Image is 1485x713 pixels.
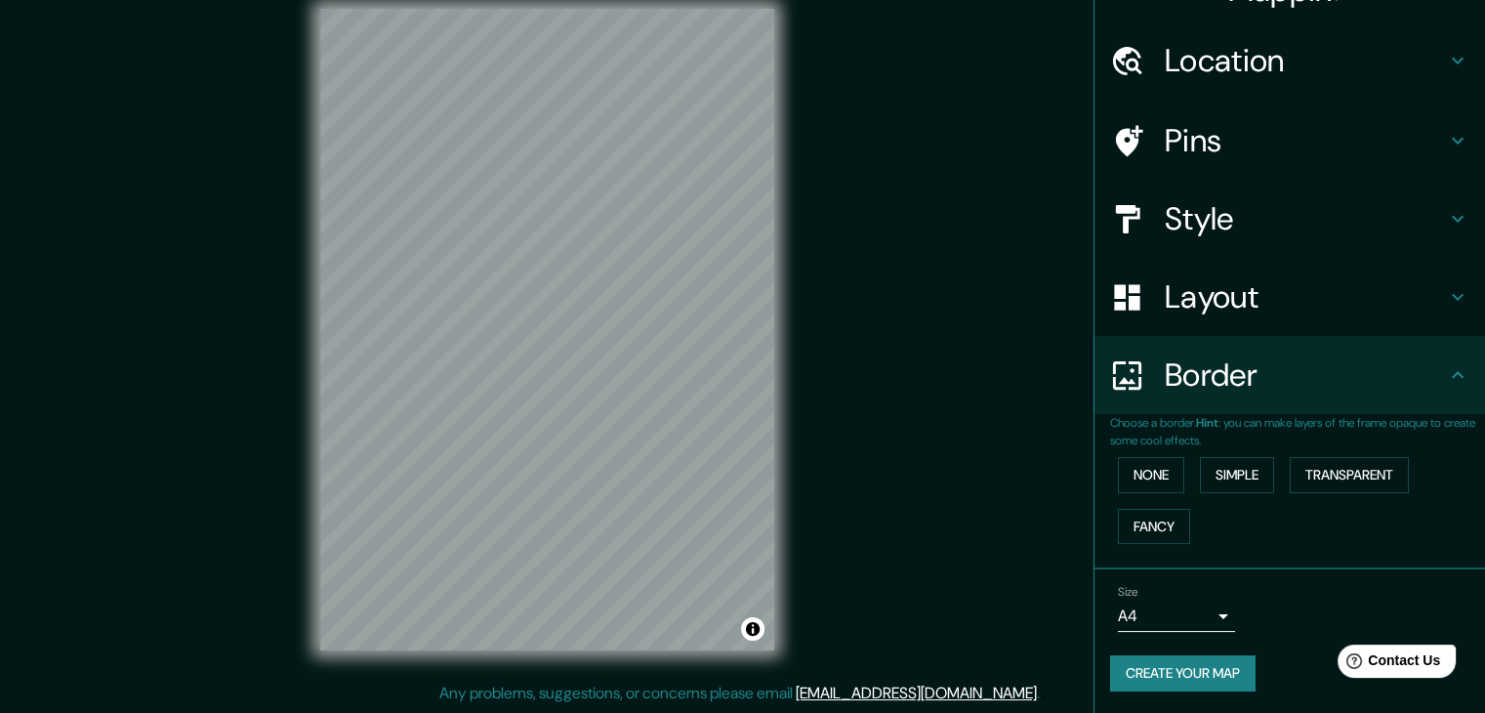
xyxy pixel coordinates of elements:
b: Hint [1196,415,1218,431]
button: Transparent [1290,457,1409,493]
div: A4 [1118,601,1235,632]
button: None [1118,457,1184,493]
h4: Style [1165,199,1446,238]
p: Choose a border. : you can make layers of the frame opaque to create some cool effects. [1110,414,1485,449]
div: . [1043,682,1047,705]
div: Border [1094,336,1485,414]
h4: Location [1165,41,1446,80]
div: Location [1094,21,1485,100]
button: Create your map [1110,655,1256,692]
div: Style [1094,180,1485,258]
h4: Pins [1165,121,1446,160]
button: Simple [1200,457,1274,493]
a: [EMAIL_ADDRESS][DOMAIN_NAME] [796,683,1037,703]
label: Size [1118,584,1138,601]
p: Any problems, suggestions, or concerns please email . [439,682,1040,705]
h4: Border [1165,356,1446,395]
div: Pins [1094,102,1485,180]
div: Layout [1094,258,1485,336]
button: Fancy [1118,509,1190,545]
iframe: Help widget launcher [1311,637,1464,692]
div: . [1040,682,1043,705]
button: Toggle attribution [741,617,764,641]
h4: Layout [1165,277,1446,316]
canvas: Map [320,9,774,650]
